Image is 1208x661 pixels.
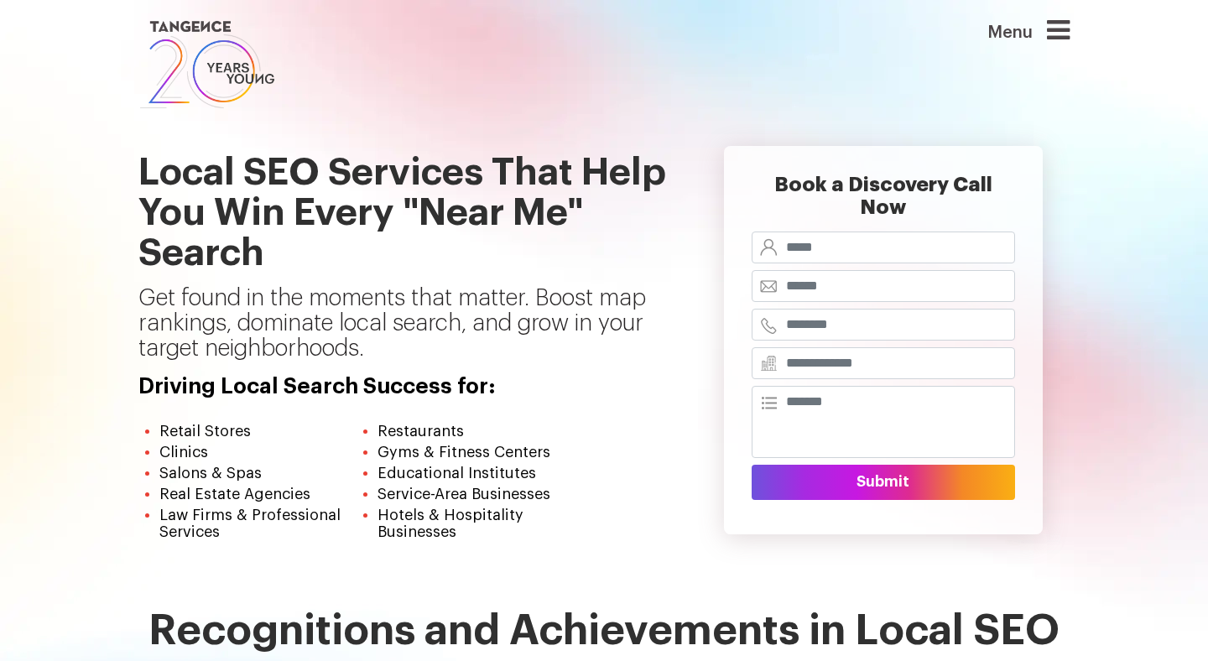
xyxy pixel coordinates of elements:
img: logo SVG [138,17,276,112]
h2: Book a Discovery Call Now [752,174,1015,232]
h4: Driving Local Search Success for: [138,375,671,399]
span: Hotels & Hospitality Businesses [377,507,523,539]
span: Law Firms & Professional Services [159,507,341,539]
span: Real Estate Agencies [159,487,310,502]
span: Retail Stores [159,424,251,439]
button: Submit [752,465,1015,500]
h1: Recognitions and Achievements in Local SEO [138,608,1070,654]
span: Restaurants [377,424,464,439]
span: Service-Area Businesses [377,487,550,502]
p: Get found in the moments that matter. Boost map rankings, dominate local search, and grow in your... [138,286,671,375]
span: Gyms & Fitness Centers [377,445,550,460]
h1: Local SEO Services That Help You Win Every "Near Me" Search [138,112,671,286]
span: Educational Institutes [377,466,536,481]
span: Salons & Spas [159,466,262,481]
span: Clinics [159,445,208,460]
